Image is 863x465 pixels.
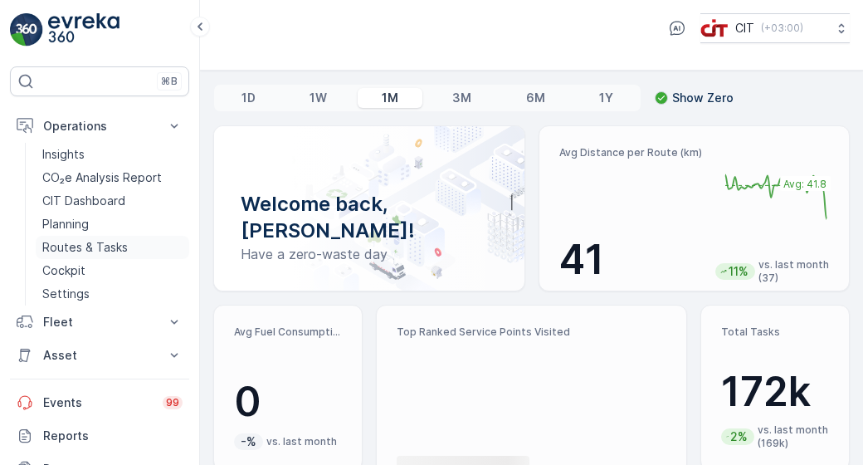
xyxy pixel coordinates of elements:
p: CIT Dashboard [42,193,125,209]
a: Planning [36,213,189,236]
p: vs. last month (169k) [758,423,829,450]
a: CO₂e Analysis Report [36,166,189,189]
p: 1W [310,90,327,106]
p: Avg Distance per Route (km) [559,146,702,159]
p: Show Zero [672,90,734,106]
a: Events99 [10,386,189,419]
p: Settings [42,286,90,302]
p: CIT [735,20,754,37]
button: Asset [10,339,189,372]
p: Routes & Tasks [42,239,128,256]
p: -% [239,433,258,450]
p: Asset [43,347,156,364]
p: 99 [166,396,179,409]
a: Routes & Tasks [36,236,189,259]
p: Welcome back, [PERSON_NAME]! [241,191,498,244]
button: Operations [10,110,189,143]
p: 2% [729,428,749,445]
p: 0 [234,377,342,427]
p: Insights [42,146,85,163]
p: 11% [727,263,750,280]
img: logo [10,13,43,46]
p: vs. last month [266,435,337,448]
p: Reports [43,428,183,444]
p: Total Tasks [721,325,829,339]
p: CO₂e Analysis Report [42,169,162,186]
a: Cockpit [36,259,189,282]
p: ( +03:00 ) [761,22,803,35]
a: Insights [36,143,189,166]
p: Top Ranked Service Points Visited [397,325,667,339]
p: 3M [452,90,471,106]
p: ⌘B [161,75,178,88]
p: 1Y [599,90,613,106]
button: CIT(+03:00) [700,13,850,43]
img: logo_light-DOdMpM7g.png [48,13,119,46]
p: 1M [382,90,398,106]
p: Cockpit [42,262,85,279]
p: Operations [43,118,156,135]
p: 6M [526,90,545,106]
p: 172k [721,367,829,417]
p: vs. last month (37) [758,258,835,285]
p: Have a zero-waste day [241,244,498,264]
a: Reports [10,419,189,453]
p: 1D [241,90,256,106]
p: Fleet [43,314,156,330]
a: CIT Dashboard [36,189,189,213]
p: Planning [42,216,89,232]
p: 41 [559,235,702,285]
p: Avg Fuel Consumption per Route (lt) [234,325,342,339]
a: Settings [36,282,189,306]
img: cit-logo_pOk6rL0.png [700,19,729,37]
button: Fleet [10,306,189,339]
p: Events [43,394,153,411]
